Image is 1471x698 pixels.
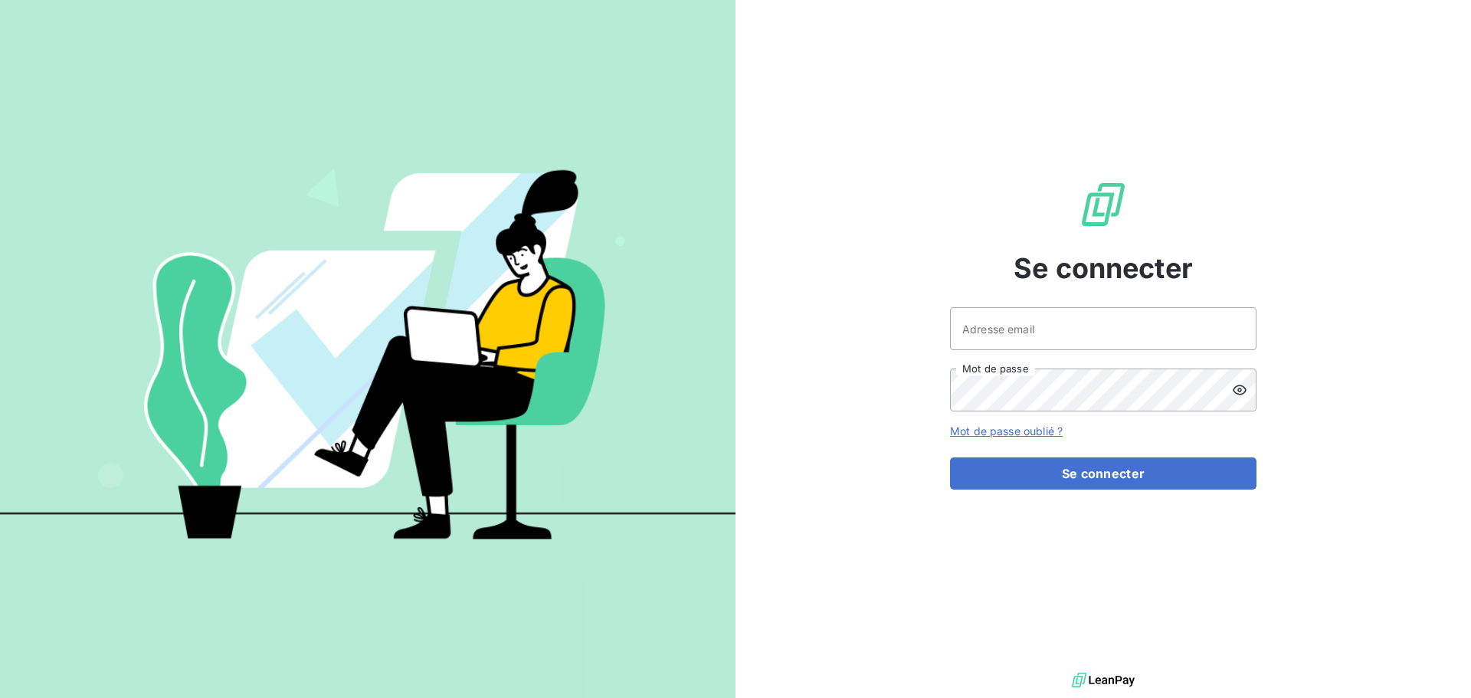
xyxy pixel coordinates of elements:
span: Se connecter [1014,247,1193,289]
button: Se connecter [950,457,1256,490]
img: logo [1072,669,1135,692]
img: Logo LeanPay [1079,180,1128,229]
input: placeholder [950,307,1256,350]
a: Mot de passe oublié ? [950,424,1063,437]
